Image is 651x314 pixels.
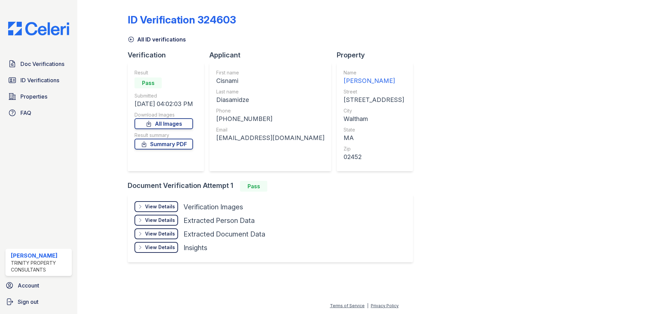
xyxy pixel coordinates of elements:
div: First name [216,69,324,76]
div: [PERSON_NAME] [344,76,404,86]
div: 02452 [344,152,404,162]
div: Property [337,50,418,60]
span: Account [18,281,39,290]
img: CE_Logo_Blue-a8612792a0a2168367f1c8372b55b34899dd931a85d93a1a3d3e32e68fde9ad4.png [3,22,75,35]
a: Name [PERSON_NAME] [344,69,404,86]
div: Zip [344,145,404,152]
div: [DATE] 04:02:03 PM [134,99,193,109]
div: | [367,303,368,308]
div: Extracted Document Data [184,229,265,239]
div: View Details [145,244,175,251]
div: Download Images [134,111,193,118]
div: Applicant [209,50,337,60]
a: Sign out [3,295,75,309]
div: View Details [145,217,175,224]
span: ID Verifications [20,76,59,84]
span: FAQ [20,109,31,117]
div: Verification Images [184,202,243,212]
div: ID Verification 324603 [128,14,236,26]
div: Phone [216,107,324,114]
div: [EMAIL_ADDRESS][DOMAIN_NAME] [216,133,324,143]
div: Email [216,126,324,133]
div: MA [344,133,404,143]
div: [PERSON_NAME] [11,251,69,260]
div: Waltham [344,114,404,124]
div: Street [344,88,404,95]
div: Last name [216,88,324,95]
div: City [344,107,404,114]
div: Trinity Property Consultants [11,260,69,273]
div: View Details [145,203,175,210]
a: Properties [5,90,72,103]
span: Sign out [18,298,38,306]
div: Result [134,69,193,76]
span: Properties [20,92,47,101]
div: Cisnami [216,76,324,86]
div: [STREET_ADDRESS] [344,95,404,105]
a: All ID verifications [128,35,186,43]
a: Terms of Service [330,303,365,308]
a: All Images [134,118,193,129]
div: Verification [128,50,209,60]
div: Submitted [134,92,193,99]
div: Extracted Person Data [184,216,255,225]
a: Summary PDF [134,139,193,150]
a: ID Verifications [5,73,72,87]
div: Result summary [134,132,193,139]
a: Privacy Policy [371,303,399,308]
a: Doc Verifications [5,57,72,71]
div: Document Verification Attempt 1 [128,181,418,192]
a: Account [3,279,75,292]
div: View Details [145,230,175,237]
div: Diasamidze [216,95,324,105]
div: Name [344,69,404,76]
div: [PHONE_NUMBER] [216,114,324,124]
div: Insights [184,243,207,252]
div: Pass [134,77,162,88]
div: Pass [240,181,267,192]
span: Doc Verifications [20,60,64,68]
a: FAQ [5,106,72,120]
div: State [344,126,404,133]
